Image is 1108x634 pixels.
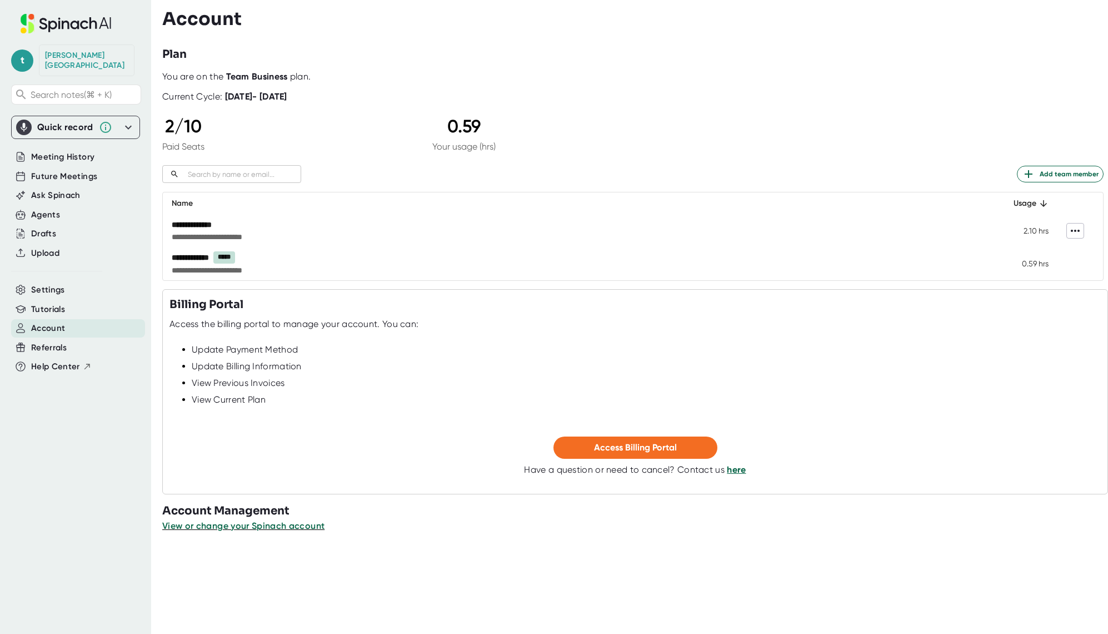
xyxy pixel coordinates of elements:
div: Paid Seats [162,141,204,152]
td: 2.10 hrs [723,215,1057,247]
button: Agents [31,209,60,221]
button: Account [31,322,65,335]
h3: Plan [162,46,187,63]
h3: Account Management [162,503,1108,519]
h3: Billing Portal [169,296,243,313]
a: here [727,464,746,475]
button: Meeting History [31,151,94,164]
h3: Account [162,8,242,29]
span: Help Center [31,360,80,373]
button: Ask Spinach [31,189,81,202]
button: Referrals [31,341,67,354]
div: You are on the plan. [162,71,1104,82]
span: Access Billing Portal [594,442,677,453]
input: Search by name or email... [183,168,301,181]
div: 2 / 10 [162,116,204,137]
div: Name [172,197,714,210]
button: Drafts [31,227,56,240]
div: Update Billing Information [192,361,1101,372]
span: Search notes (⌘ + K) [31,90,112,100]
b: [DATE] - [DATE] [225,91,287,102]
div: View Previous Invoices [192,378,1101,389]
button: Add team member [1017,166,1104,182]
div: Current Cycle: [162,91,287,102]
button: Future Meetings [31,170,97,183]
button: View or change your Spinach account [162,519,325,533]
button: Access Billing Portal [553,437,717,459]
div: Have a question or need to cancel? Contact us [524,464,746,475]
div: 0.59 [432,116,496,137]
div: Todd Ramsburg [45,51,128,70]
div: Quick record [16,116,135,138]
button: Help Center [31,360,92,373]
button: Settings [31,284,65,296]
span: Add team member [1022,167,1099,181]
div: View Current Plan [192,394,1101,405]
div: Usage [732,197,1049,210]
button: Tutorials [31,303,65,316]
span: t [11,49,33,72]
td: 0.59 hrs [723,247,1057,280]
div: Update Payment Method [192,344,1101,355]
div: Your usage (hrs) [432,141,496,152]
span: View or change your Spinach account [162,521,325,531]
button: Upload [31,247,59,260]
div: Access the billing portal to manage your account. You can: [169,319,418,330]
iframe: Intercom live chat [1070,596,1097,623]
div: Quick record [37,122,93,133]
b: Team Business [226,71,288,82]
